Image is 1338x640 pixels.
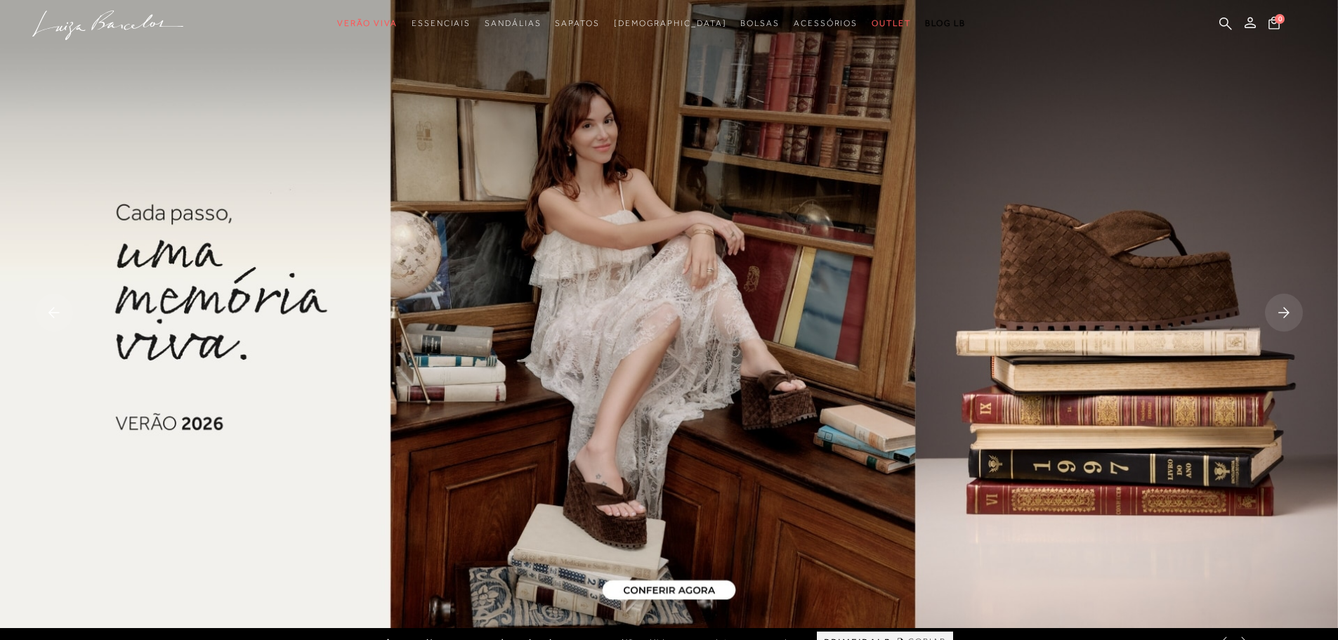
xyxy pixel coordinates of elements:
button: 0 [1264,15,1284,34]
a: BLOG LB [925,11,966,37]
span: Sandálias [485,18,541,28]
span: Outlet [872,18,911,28]
a: noSubCategoriesText [555,11,599,37]
a: noSubCategoriesText [485,11,541,37]
span: [DEMOGRAPHIC_DATA] [614,18,727,28]
span: Verão Viva [337,18,398,28]
span: Acessórios [794,18,858,28]
span: Bolsas [740,18,780,28]
a: noSubCategoriesText [740,11,780,37]
span: Sapatos [555,18,599,28]
span: 0 [1275,14,1285,24]
span: BLOG LB [925,18,966,28]
a: noSubCategoriesText [337,11,398,37]
a: noSubCategoriesText [872,11,911,37]
a: noSubCategoriesText [412,11,471,37]
a: noSubCategoriesText [614,11,727,37]
a: noSubCategoriesText [794,11,858,37]
span: Essenciais [412,18,471,28]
